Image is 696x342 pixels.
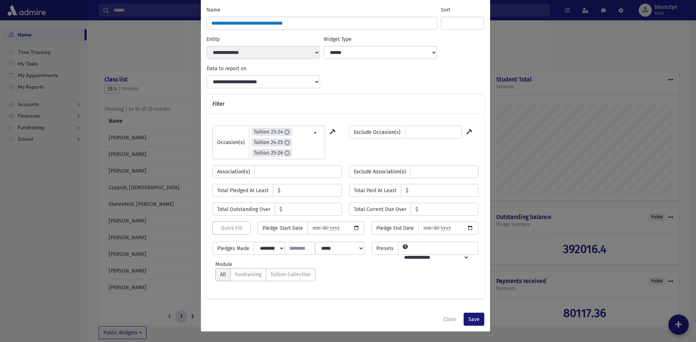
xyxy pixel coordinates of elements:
li: Tuition 25-26 [252,149,292,157]
div: Filter [207,94,484,114]
button: Save [464,313,484,326]
label: Tuition Collection [266,268,315,281]
span: $ [275,203,282,215]
span: Exclude Occasion(s) [349,126,405,139]
span: Total Current Due Over [349,203,411,216]
label: Data to report on [207,65,246,72]
span: Pledges Made [212,242,254,255]
span: Exclude Association(s) [349,165,411,178]
span: Pledge End Date [372,221,419,235]
button: Close [439,313,461,326]
span: × [284,140,290,145]
span: Remove all items [314,128,317,137]
span: × [284,129,290,135]
label: Entity [207,35,220,43]
label: Fundraising [230,268,266,281]
span: Presets [372,242,398,255]
span: $ [401,184,409,197]
span: Total Outstanding Over [212,203,275,216]
span: Occasion(s) [212,126,249,159]
label: Sort [441,6,450,14]
span: Quick Fill [221,225,242,231]
span: Association(s) [212,165,255,178]
span: Pledge Start Date [258,221,308,235]
label: All [215,268,231,281]
span: $ [411,203,418,215]
label: Module [215,261,232,268]
span: $ [273,184,281,197]
span: × [284,150,290,156]
span: Total Paid At Least [349,184,401,197]
div: Modules [215,268,315,284]
li: Tuition 24-25 [252,138,292,147]
label: Name [207,6,220,14]
label: Widget Type [324,35,352,43]
li: Tuition 23-24 [252,128,292,136]
button: Quick Fill [212,221,251,235]
span: Total Pledged At Least [212,184,273,197]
